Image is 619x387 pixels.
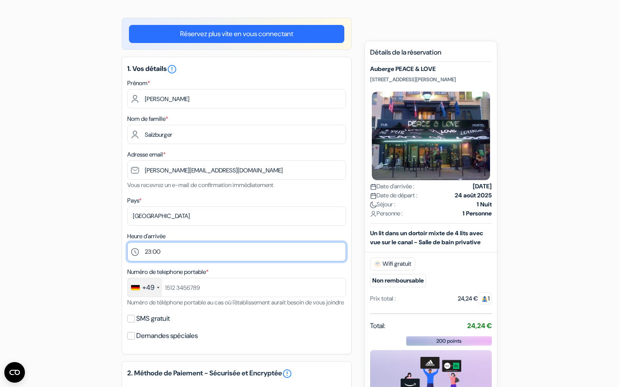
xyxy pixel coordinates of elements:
[477,200,492,209] strong: 1 Nuit
[127,89,346,108] input: Entrez votre prénom
[370,209,403,218] span: Personne :
[136,313,170,325] label: SMS gratuit
[127,150,165,159] label: Adresse email
[374,261,381,267] img: free_wifi.svg
[128,278,162,297] div: Germany (Deutschland): +49
[481,296,488,302] img: guest.svg
[455,191,492,200] strong: 24 août 2025
[142,283,154,293] div: +49
[370,258,415,270] span: Wifi gratuit
[478,292,492,304] span: 1
[370,294,396,303] div: Prix total :
[127,298,344,306] small: Numéro de téléphone portable au cas où l'établissement aurait besoin de vous joindre
[127,160,346,180] input: Entrer adresse e-mail
[370,184,377,190] img: calendar.svg
[127,278,346,297] input: 1512 3456789
[127,267,208,276] label: Numéro de telephone portable
[370,321,385,331] span: Total:
[463,209,492,218] strong: 1 Personne
[167,64,177,73] a: error_outline
[458,294,492,303] div: 24,24 €
[370,76,492,83] p: [STREET_ADDRESS][PERSON_NAME]
[282,369,292,379] a: error_outline
[136,330,198,342] label: Demandes spéciales
[370,211,377,217] img: user_icon.svg
[370,182,414,191] span: Date d'arrivée :
[4,362,25,383] button: Ouvrir le widget CMP
[370,274,426,287] small: Non remboursable
[167,64,177,74] i: error_outline
[127,232,165,241] label: Heure d'arrivée
[127,181,273,189] small: Vous recevrez un e-mail de confirmation immédiatement
[370,48,492,62] h5: Détails de la réservation
[127,79,150,88] label: Prénom
[370,229,483,246] b: Un lit dans un dortoir mixte de 4 lits avec vue sur le canal - Salle de bain privative
[467,321,492,330] strong: 24,24 €
[436,337,462,345] span: 200 points
[127,114,168,123] label: Nom de famille
[129,25,344,43] a: Réservez plus vite en vous connectant
[127,196,141,205] label: Pays
[370,65,492,73] h5: Auberge PEACE & LOVE
[127,125,346,144] input: Entrer le nom de famille
[473,182,492,191] strong: [DATE]
[370,202,377,208] img: moon.svg
[127,64,346,74] h5: 1. Vos détails
[127,369,346,379] h5: 2. Méthode de Paiement - Sécurisée et Encryptée
[370,200,395,209] span: Séjour :
[370,191,417,200] span: Date de départ :
[370,193,377,199] img: calendar.svg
